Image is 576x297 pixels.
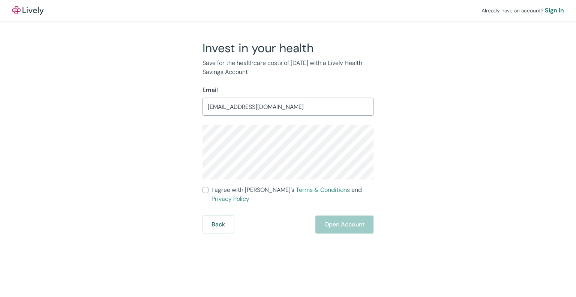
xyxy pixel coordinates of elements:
[545,6,564,15] a: Sign in
[211,185,373,204] span: I agree with [PERSON_NAME]’s and
[202,41,373,56] h2: Invest in your health
[202,86,218,95] label: Email
[12,6,43,15] a: LivelyLively
[296,186,350,194] a: Terms & Conditions
[481,6,564,15] div: Already have an account?
[202,216,234,234] button: Back
[211,195,249,203] a: Privacy Policy
[202,59,373,77] p: Save for the healthcare costs of [DATE] with a Lively Health Savings Account
[12,6,43,15] img: Lively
